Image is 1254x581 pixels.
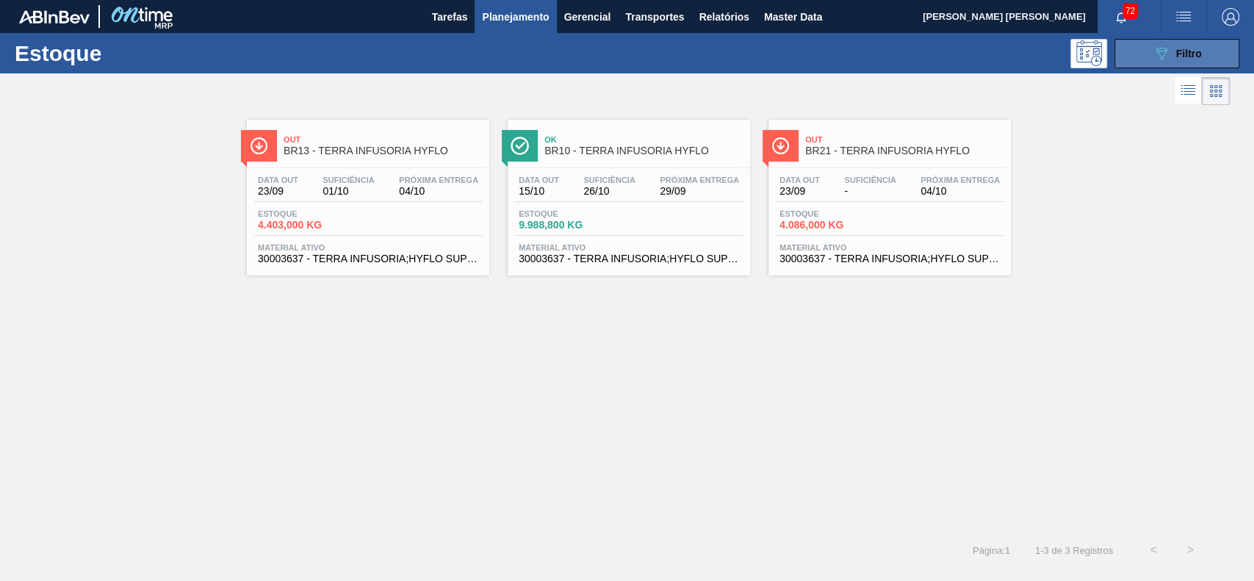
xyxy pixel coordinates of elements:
[1114,39,1239,68] button: Filtro
[779,220,882,231] span: 4.086,000 KG
[844,186,896,197] span: -
[583,176,635,184] span: Suficiência
[779,186,820,197] span: 23/09
[258,176,298,184] span: Data out
[757,109,1018,275] a: ÍconeOutBR21 - TERRA INFUSORIA HYFLOData out23/09Suficiência-Próxima Entrega04/10Estoque4.086,000...
[1070,39,1107,68] div: Pogramando: nenhum usuário selecionado
[764,8,822,26] span: Master Data
[258,253,478,264] span: 30003637 - TERRA INFUSORIA;HYFLO SUPER CEL
[844,176,896,184] span: Suficiência
[519,243,739,252] span: Material ativo
[322,176,374,184] span: Suficiência
[544,135,743,144] span: Ok
[699,8,749,26] span: Relatórios
[258,186,298,197] span: 23/09
[19,10,90,24] img: TNhmsLtSVTkK8tSr43FrP2fwEKptu5GPRR3wAAAABJRU5ErkJggg==
[1175,8,1192,26] img: userActions
[805,145,1003,156] span: BR21 - TERRA INFUSORIA HYFLO
[660,186,739,197] span: 29/09
[1032,545,1113,556] span: 1 - 3 de 3 Registros
[236,109,497,275] a: ÍconeOutBR13 - TERRA INFUSORIA HYFLOData out23/09Suficiência01/10Próxima Entrega04/10Estoque4.403...
[284,145,482,156] span: BR13 - TERRA INFUSORIA HYFLO
[511,137,529,155] img: Ícone
[1176,48,1202,59] span: Filtro
[779,253,1000,264] span: 30003637 - TERRA INFUSORIA;HYFLO SUPER CEL
[779,209,882,218] span: Estoque
[15,45,230,62] h1: Estoque
[284,135,482,144] span: Out
[544,145,743,156] span: BR10 - TERRA INFUSORIA HYFLO
[1202,77,1230,105] div: Visão em Cards
[920,176,1000,184] span: Próxima Entrega
[1098,7,1145,27] button: Notificações
[258,209,361,218] span: Estoque
[1123,3,1138,19] span: 72
[399,176,478,184] span: Próxima Entrega
[399,186,478,197] span: 04/10
[519,209,621,218] span: Estoque
[779,243,1000,252] span: Material ativo
[250,137,268,155] img: Ícone
[1175,77,1202,105] div: Visão em Lista
[258,243,478,252] span: Material ativo
[625,8,684,26] span: Transportes
[519,186,559,197] span: 15/10
[1135,532,1172,569] button: <
[519,176,559,184] span: Data out
[519,253,739,264] span: 30003637 - TERRA INFUSORIA;HYFLO SUPER CEL
[779,176,820,184] span: Data out
[973,545,1010,556] span: Página : 1
[1222,8,1239,26] img: Logout
[920,186,1000,197] span: 04/10
[519,220,621,231] span: 9.988,800 KG
[482,8,549,26] span: Planejamento
[805,135,1003,144] span: Out
[583,186,635,197] span: 26/10
[771,137,790,155] img: Ícone
[322,186,374,197] span: 01/10
[258,220,361,231] span: 4.403,000 KG
[432,8,468,26] span: Tarefas
[564,8,611,26] span: Gerencial
[660,176,739,184] span: Próxima Entrega
[1172,532,1208,569] button: >
[497,109,757,275] a: ÍconeOkBR10 - TERRA INFUSORIA HYFLOData out15/10Suficiência26/10Próxima Entrega29/09Estoque9.988,...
